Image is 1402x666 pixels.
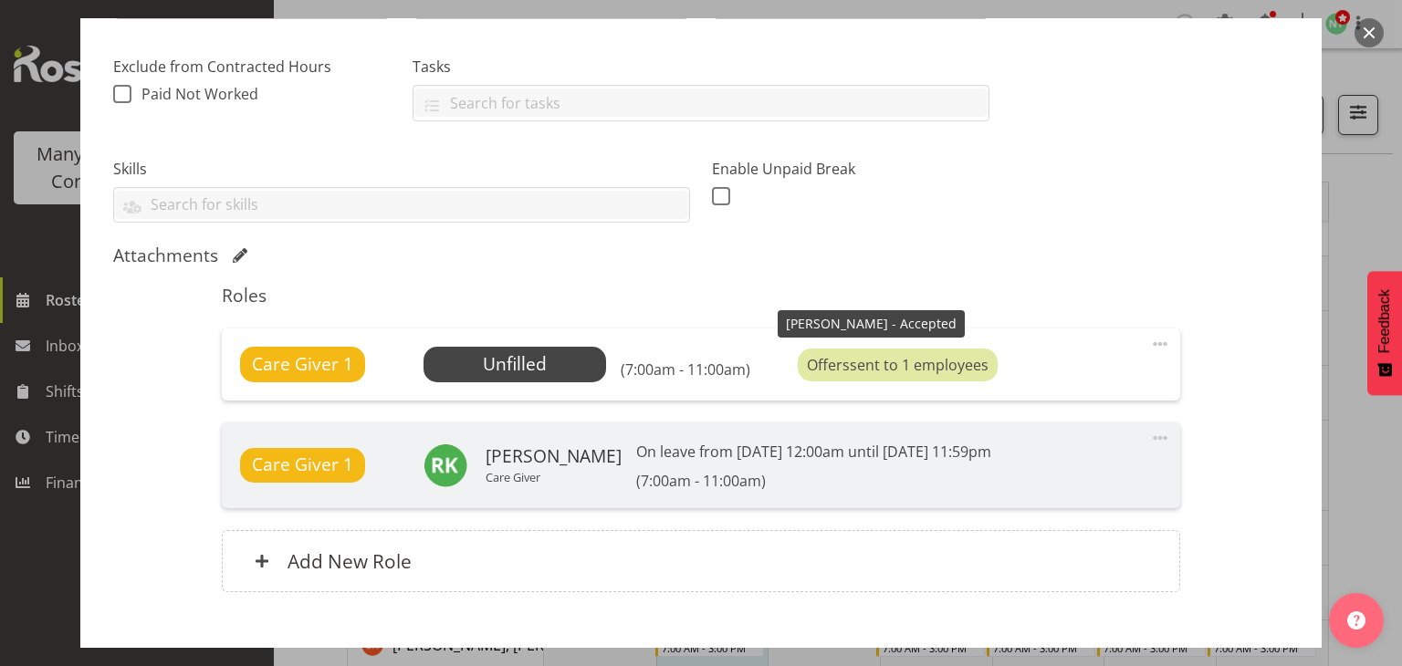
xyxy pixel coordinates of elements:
span: Care Giver 1 [252,351,353,378]
label: Tasks [413,56,989,78]
h5: Roles [222,285,1179,307]
label: Exclude from Contracted Hours [113,56,391,78]
p: Care Giver [486,470,622,484]
img: renu-kumar11474.jpg [424,443,467,487]
h5: Attachments [113,245,218,266]
img: help-xxl-2.png [1347,611,1365,630]
input: Search for tasks [413,88,989,117]
label: Skills [113,158,690,180]
label: Enable Unpaid Break [712,158,989,180]
h6: Add New Role [288,549,412,573]
button: Feedback - Show survey [1367,271,1402,395]
span: Offers [807,355,850,375]
h6: (7:00am - 11:00am) [636,472,991,490]
span: Paid Not Worked [141,84,258,104]
input: Search for skills [114,191,689,219]
span: Unfilled [483,351,547,376]
h6: (7:00am - 11:00am) [621,360,750,379]
p: On leave from [DATE] 12:00am until [DATE] 11:59pm [636,441,991,463]
span: Care Giver 1 [252,452,353,478]
div: sent to 1 employees [798,349,998,381]
h6: [PERSON_NAME] [486,446,622,466]
span: Feedback [1376,289,1393,353]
